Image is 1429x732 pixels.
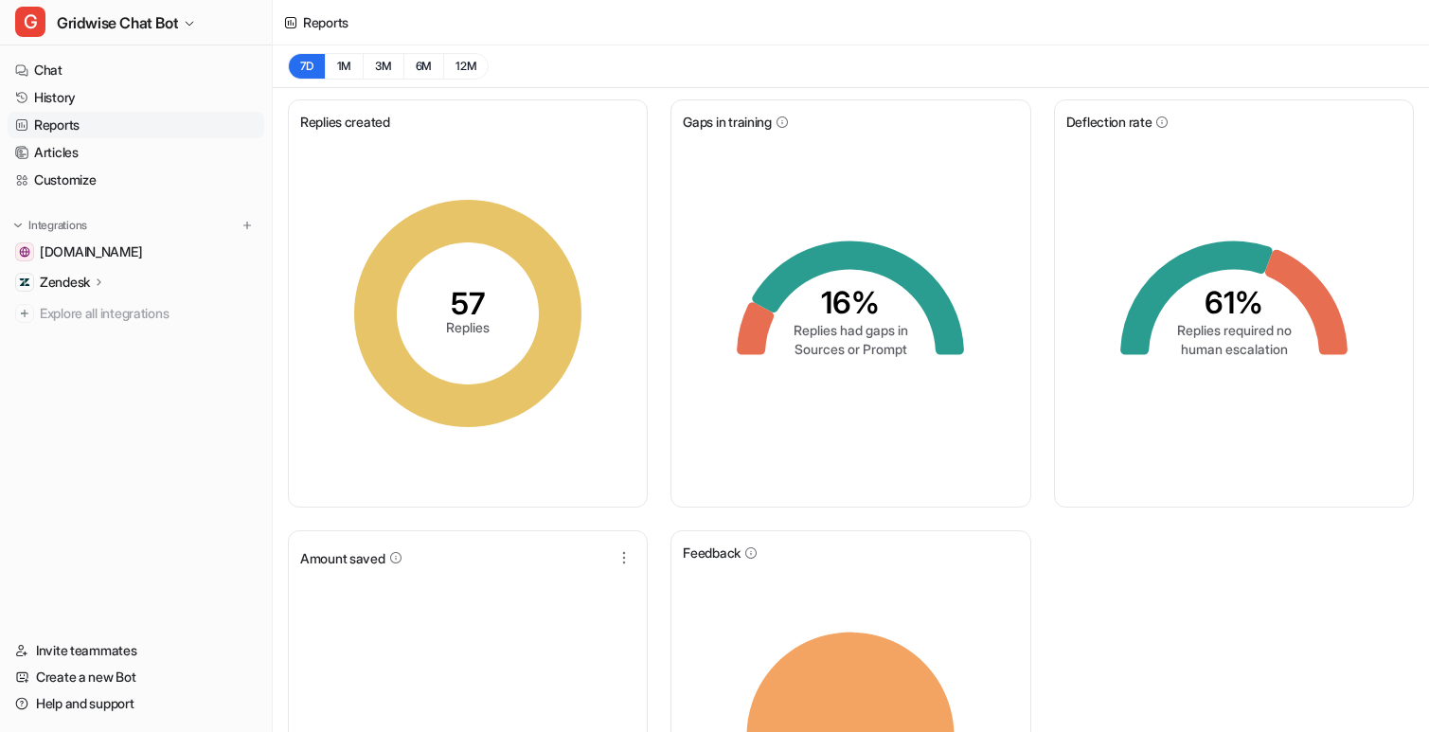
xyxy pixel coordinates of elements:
[794,322,908,338] tspan: Replies had gaps in
[300,548,385,568] span: Amount saved
[795,341,907,357] tspan: Sources or Prompt
[1205,284,1263,321] tspan: 61%
[8,664,264,690] a: Create a new Bot
[40,273,90,292] p: Zendesk
[8,239,264,265] a: gridwise.io[DOMAIN_NAME]
[8,637,264,664] a: Invite teammates
[19,246,30,258] img: gridwise.io
[8,690,264,717] a: Help and support
[300,112,390,132] span: Replies created
[8,84,264,111] a: History
[451,285,486,322] tspan: 57
[15,304,34,323] img: explore all integrations
[57,9,178,36] span: Gridwise Chat Bot
[443,53,489,80] button: 12M
[8,300,264,327] a: Explore all integrations
[8,216,93,235] button: Integrations
[8,112,264,138] a: Reports
[8,139,264,166] a: Articles
[683,543,741,562] span: Feedback
[446,319,490,335] tspan: Replies
[241,219,254,232] img: menu_add.svg
[1180,341,1287,357] tspan: human escalation
[8,167,264,193] a: Customize
[8,57,264,83] a: Chat
[28,218,87,233] p: Integrations
[363,53,403,80] button: 3M
[303,12,348,32] div: Reports
[683,112,772,132] span: Gaps in training
[821,284,880,321] tspan: 16%
[40,242,142,261] span: [DOMAIN_NAME]
[288,53,325,80] button: 7D
[325,53,364,80] button: 1M
[19,277,30,288] img: Zendesk
[1176,322,1291,338] tspan: Replies required no
[11,219,25,232] img: expand menu
[403,53,444,80] button: 6M
[15,7,45,37] span: G
[40,298,257,329] span: Explore all integrations
[1066,112,1152,132] span: Deflection rate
